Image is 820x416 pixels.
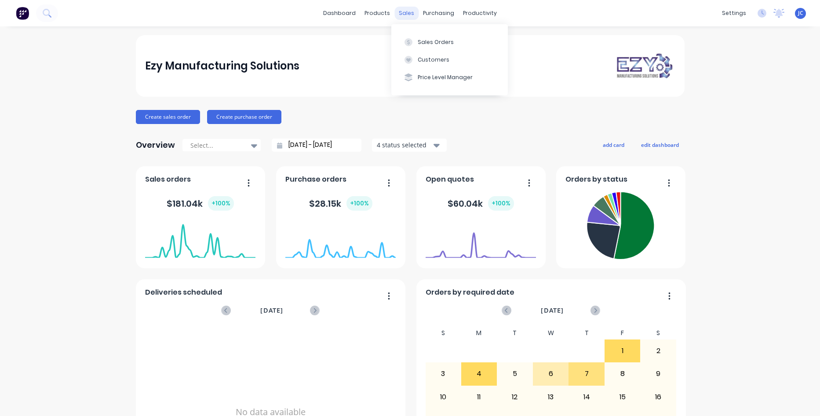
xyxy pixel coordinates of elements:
[346,196,372,211] div: + 100 %
[167,196,234,211] div: $ 181.04k
[605,363,640,385] div: 8
[426,363,461,385] div: 3
[613,51,675,80] img: Ezy Manufacturing Solutions
[533,363,569,385] div: 6
[533,327,569,339] div: W
[569,327,605,339] div: T
[394,7,419,20] div: sales
[426,287,514,298] span: Orders by required date
[718,7,751,20] div: settings
[641,363,676,385] div: 9
[391,51,508,69] button: Customers
[425,327,461,339] div: S
[459,7,501,20] div: productivity
[426,174,474,185] span: Open quotes
[597,139,630,150] button: add card
[360,7,394,20] div: products
[145,57,299,75] div: Ezy Manufacturing Solutions
[488,196,514,211] div: + 100 %
[641,340,676,362] div: 2
[136,136,175,154] div: Overview
[448,196,514,211] div: $ 60.04k
[285,174,346,185] span: Purchase orders
[260,306,283,315] span: [DATE]
[798,9,803,17] span: JC
[497,363,532,385] div: 5
[569,386,604,408] div: 14
[319,7,360,20] a: dashboard
[497,327,533,339] div: T
[391,69,508,86] button: Price Level Manager
[418,73,473,81] div: Price Level Manager
[461,327,497,339] div: M
[16,7,29,20] img: Factory
[372,139,447,152] button: 4 status selected
[541,306,564,315] span: [DATE]
[377,140,432,150] div: 4 status selected
[145,287,222,298] span: Deliveries scheduled
[605,340,640,362] div: 1
[309,196,372,211] div: $ 28.15k
[426,386,461,408] div: 10
[497,386,532,408] div: 12
[640,327,676,339] div: S
[391,33,508,51] button: Sales Orders
[462,363,497,385] div: 4
[605,386,640,408] div: 15
[145,174,191,185] span: Sales orders
[418,56,449,64] div: Customers
[418,38,454,46] div: Sales Orders
[605,327,641,339] div: F
[533,386,569,408] div: 13
[462,386,497,408] div: 11
[136,110,200,124] button: Create sales order
[208,196,234,211] div: + 100 %
[207,110,281,124] button: Create purchase order
[419,7,459,20] div: purchasing
[569,363,604,385] div: 7
[641,386,676,408] div: 16
[635,139,685,150] button: edit dashboard
[565,174,627,185] span: Orders by status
